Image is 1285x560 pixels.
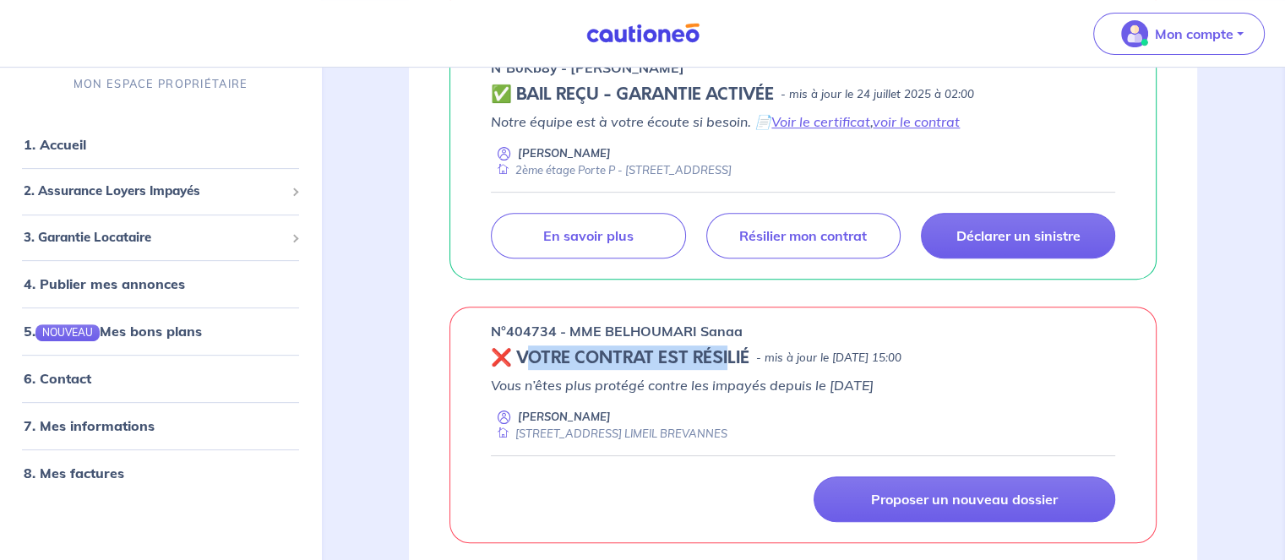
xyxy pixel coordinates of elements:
p: Mon compte [1155,24,1233,44]
div: 2. Assurance Loyers Impayés [7,175,314,208]
span: 3. Garantie Locataire [24,228,285,247]
div: 4. Publier mes annonces [7,267,314,301]
span: 2. Assurance Loyers Impayés [24,182,285,201]
p: MON ESPACE PROPRIÉTAIRE [74,76,248,92]
a: Résilier mon contrat [706,213,901,258]
p: Notre équipe est à votre écoute si besoin. 📄 , [491,111,1115,132]
div: 1. Accueil [7,128,314,161]
a: Voir le certificat [771,113,870,130]
p: En savoir plus [543,227,633,244]
p: [PERSON_NAME] [518,145,611,161]
a: 8. Mes factures [24,465,124,482]
p: n°404734 - MME BELHOUMARI Sanaa [491,321,743,341]
a: 7. Mes informations [24,418,155,435]
a: 4. Publier mes annonces [24,275,185,292]
button: illu_account_valid_menu.svgMon compte [1093,13,1265,55]
div: 3. Garantie Locataire [7,221,314,254]
div: [STREET_ADDRESS] LIMEIL BREVANNES [491,426,727,442]
p: - mis à jour le 24 juillet 2025 à 02:00 [781,86,974,103]
h5: ✅ BAIL REÇU - GARANTIE ACTIVÉE [491,84,774,105]
img: Cautioneo [580,23,706,44]
div: 2ème étage Porte P - [STREET_ADDRESS] [491,162,732,178]
a: 1. Accueil [24,136,86,153]
div: 7. Mes informations [7,410,314,443]
div: 6. Contact [7,362,314,396]
p: Proposer un nouveau dossier [871,491,1058,508]
div: 8. Mes factures [7,457,314,491]
img: illu_account_valid_menu.svg [1121,20,1148,47]
p: Déclarer un sinistre [956,227,1080,244]
a: En savoir plus [491,213,685,258]
p: Vous n’êtes plus protégé contre les impayés depuis le [DATE] [491,375,1115,395]
a: Proposer un nouveau dossier [814,476,1115,522]
a: voir le contrat [873,113,960,130]
div: 5.NOUVEAUMes bons plans [7,314,314,348]
p: [PERSON_NAME] [518,409,611,425]
a: 6. Contact [24,371,91,388]
p: n°B0Kb8y - [PERSON_NAME] [491,57,684,78]
p: - mis à jour le [DATE] 15:00 [756,350,901,367]
p: Résilier mon contrat [739,227,867,244]
a: 5.NOUVEAUMes bons plans [24,323,202,340]
h5: ❌ VOTRE CONTRAT EST RÉSILIÉ [491,348,749,368]
a: Déclarer un sinistre [921,213,1115,258]
div: state: REVOKED, Context: ,MAYBE-CERTIFICATE,,LESSOR-DOCUMENTS,IS-ODEALIM [491,348,1115,368]
div: state: CONTRACT-VALIDATED, Context: NEW,MAYBE-CERTIFICATE,ALONE,LESSOR-DOCUMENTS [491,84,1115,105]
